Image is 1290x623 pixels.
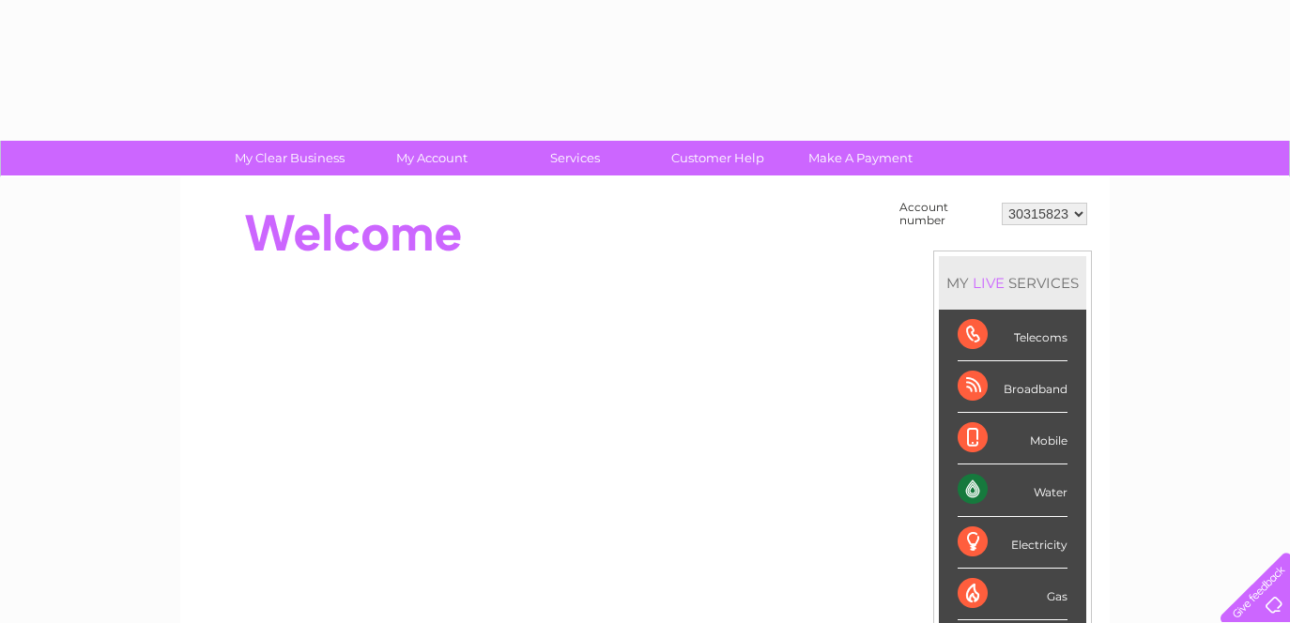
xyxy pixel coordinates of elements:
a: My Clear Business [212,141,367,175]
a: Customer Help [640,141,795,175]
div: Electricity [958,517,1067,569]
div: Gas [958,569,1067,620]
div: Mobile [958,413,1067,464]
div: Broadband [958,361,1067,413]
div: MY SERVICES [939,256,1086,310]
div: LIVE [969,274,1008,292]
a: Services [498,141,653,175]
a: My Account [355,141,510,175]
a: Make A Payment [783,141,938,175]
div: Telecoms [958,310,1067,361]
td: Account number [895,196,997,232]
div: Water [958,464,1067,516]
